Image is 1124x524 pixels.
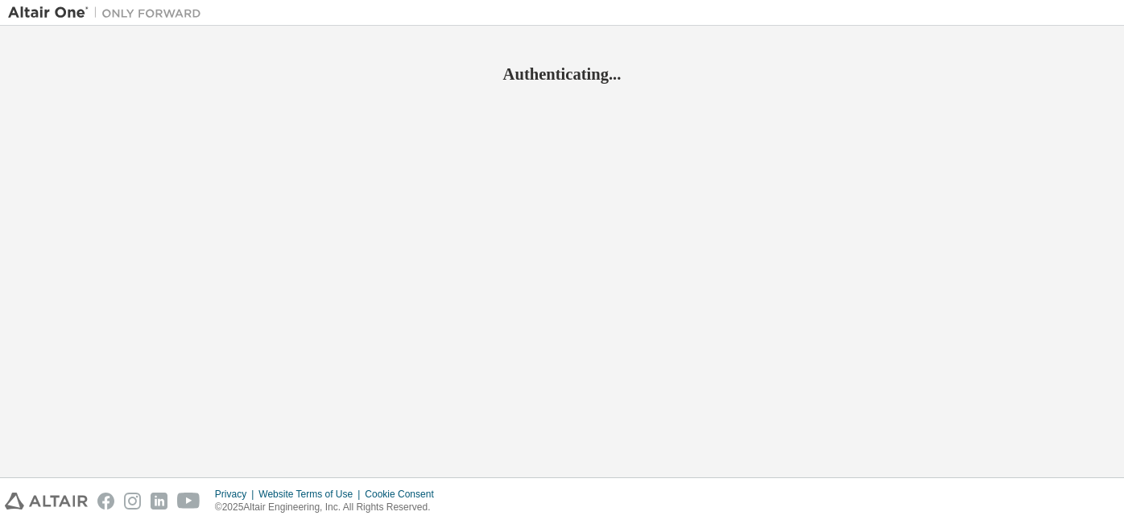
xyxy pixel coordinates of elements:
[151,493,167,510] img: linkedin.svg
[8,64,1116,85] h2: Authenticating...
[215,488,258,501] div: Privacy
[97,493,114,510] img: facebook.svg
[365,488,443,501] div: Cookie Consent
[8,5,209,21] img: Altair One
[215,501,444,514] p: © 2025 Altair Engineering, Inc. All Rights Reserved.
[124,493,141,510] img: instagram.svg
[177,493,200,510] img: youtube.svg
[258,488,365,501] div: Website Terms of Use
[5,493,88,510] img: altair_logo.svg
